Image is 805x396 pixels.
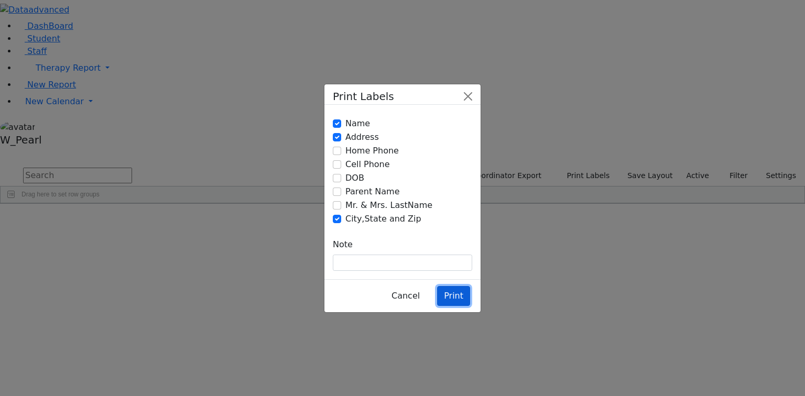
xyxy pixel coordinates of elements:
[345,158,390,171] label: Cell Phone
[333,89,394,104] h5: Print Labels
[345,185,400,198] label: Parent Name
[345,213,421,225] label: City,State and Zip
[345,131,379,144] label: Address
[345,172,364,184] label: DOB
[345,145,399,157] label: Home Phone
[345,117,370,130] label: Name
[333,235,353,255] label: Note
[437,286,470,306] button: Print
[345,199,432,212] label: Mr. & Mrs. LastName
[385,286,427,306] button: Cancel
[460,88,476,105] button: Close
